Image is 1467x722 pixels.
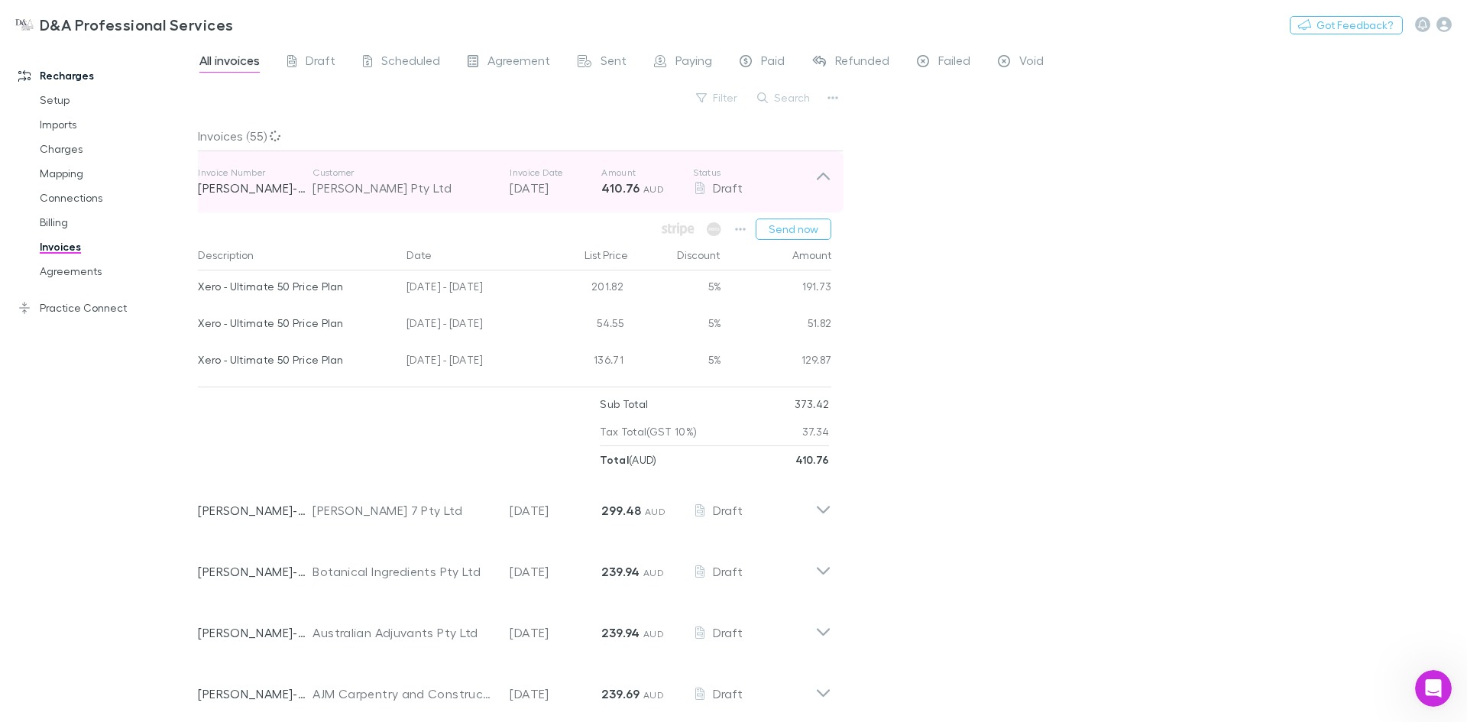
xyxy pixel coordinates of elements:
[198,685,313,703] p: [PERSON_NAME]-0040
[630,307,721,344] div: 5%
[313,562,494,581] div: Botanical Ingredients Pty Ltd
[643,628,664,639] span: AUD
[601,686,640,701] strong: 239.69
[40,15,234,34] h3: D&A Professional Services
[510,623,601,642] p: [DATE]
[6,6,243,43] a: D&A Professional Services
[510,501,601,520] p: [DATE]
[658,219,698,240] span: Available when invoice is finalised
[313,167,494,179] p: Customer
[721,270,832,307] div: 191.73
[1290,16,1403,34] button: Got Feedback?
[601,167,693,179] p: Amount
[198,562,313,581] p: [PERSON_NAME]-0031
[24,186,206,210] a: Connections
[601,180,640,196] strong: 410.76
[313,501,494,520] div: [PERSON_NAME] 7 Pty Ltd
[510,562,601,581] p: [DATE]
[313,685,494,703] div: AJM Carpentry and Constructions Pty Ltd
[510,167,601,179] p: Invoice Date
[538,344,630,380] div: 136.71
[510,685,601,703] p: [DATE]
[703,219,725,240] span: Available when invoice is finalised
[600,446,656,474] p: ( AUD )
[198,307,394,339] div: Xero - Ultimate 50 Price Plan
[24,161,206,186] a: Mapping
[313,179,494,197] div: [PERSON_NAME] Pty Ltd
[24,137,206,161] a: Charges
[538,270,630,307] div: 201.82
[761,53,785,73] span: Paid
[198,179,313,197] p: [PERSON_NAME]-0039
[601,503,641,518] strong: 299.48
[487,53,550,73] span: Agreement
[713,564,743,578] span: Draft
[938,53,970,73] span: Failed
[713,625,743,639] span: Draft
[3,296,206,320] a: Practice Connect
[381,53,440,73] span: Scheduled
[198,270,394,303] div: Xero - Ultimate 50 Price Plan
[306,53,335,73] span: Draft
[313,623,494,642] div: Australian Adjuvants Pty Ltd
[198,623,313,642] p: [PERSON_NAME]-0053
[643,567,664,578] span: AUD
[601,625,640,640] strong: 239.94
[600,418,697,445] p: Tax Total (GST 10%)
[199,53,260,73] span: All invoices
[756,219,831,240] button: Send now
[601,564,640,579] strong: 239.94
[24,210,206,235] a: Billing
[688,89,746,107] button: Filter
[15,15,34,34] img: D&A Professional Services's Logo
[600,453,629,466] strong: Total
[645,506,665,517] span: AUD
[24,259,206,283] a: Agreements
[24,88,206,112] a: Setup
[24,235,206,259] a: Invoices
[643,183,664,195] span: AUD
[198,344,394,376] div: Xero - Ultimate 50 Price Plan
[750,89,819,107] button: Search
[643,689,664,701] span: AUD
[400,307,538,344] div: [DATE] - [DATE]
[713,686,743,701] span: Draft
[835,53,889,73] span: Refunded
[186,474,844,535] div: [PERSON_NAME]-0004[PERSON_NAME] 7 Pty Ltd[DATE]299.48 AUDDraft
[630,270,721,307] div: 5%
[713,180,743,195] span: Draft
[713,503,743,517] span: Draft
[538,307,630,344] div: 54.55
[675,53,712,73] span: Paying
[24,112,206,137] a: Imports
[400,344,538,380] div: [DATE] - [DATE]
[693,167,815,179] p: Status
[1415,670,1452,707] iframe: Intercom live chat
[721,307,832,344] div: 51.82
[3,63,206,88] a: Recharges
[400,270,538,307] div: [DATE] - [DATE]
[795,453,830,466] strong: 410.76
[601,53,627,73] span: Sent
[600,390,648,418] p: Sub Total
[198,167,313,179] p: Invoice Number
[198,501,313,520] p: [PERSON_NAME]-0004
[186,151,844,212] div: Invoice Number[PERSON_NAME]-0039Customer[PERSON_NAME] Pty LtdInvoice Date[DATE]Amount410.76 AUDSt...
[802,418,830,445] p: 37.34
[186,657,844,718] div: [PERSON_NAME]-0040AJM Carpentry and Constructions Pty Ltd[DATE]239.69 AUDDraft
[510,179,601,197] p: [DATE]
[1019,53,1044,73] span: Void
[795,390,830,418] p: 373.42
[721,344,832,380] div: 129.87
[186,535,844,596] div: [PERSON_NAME]-0031Botanical Ingredients Pty Ltd[DATE]239.94 AUDDraft
[186,596,844,657] div: [PERSON_NAME]-0053Australian Adjuvants Pty Ltd[DATE]239.94 AUDDraft
[630,344,721,380] div: 5%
